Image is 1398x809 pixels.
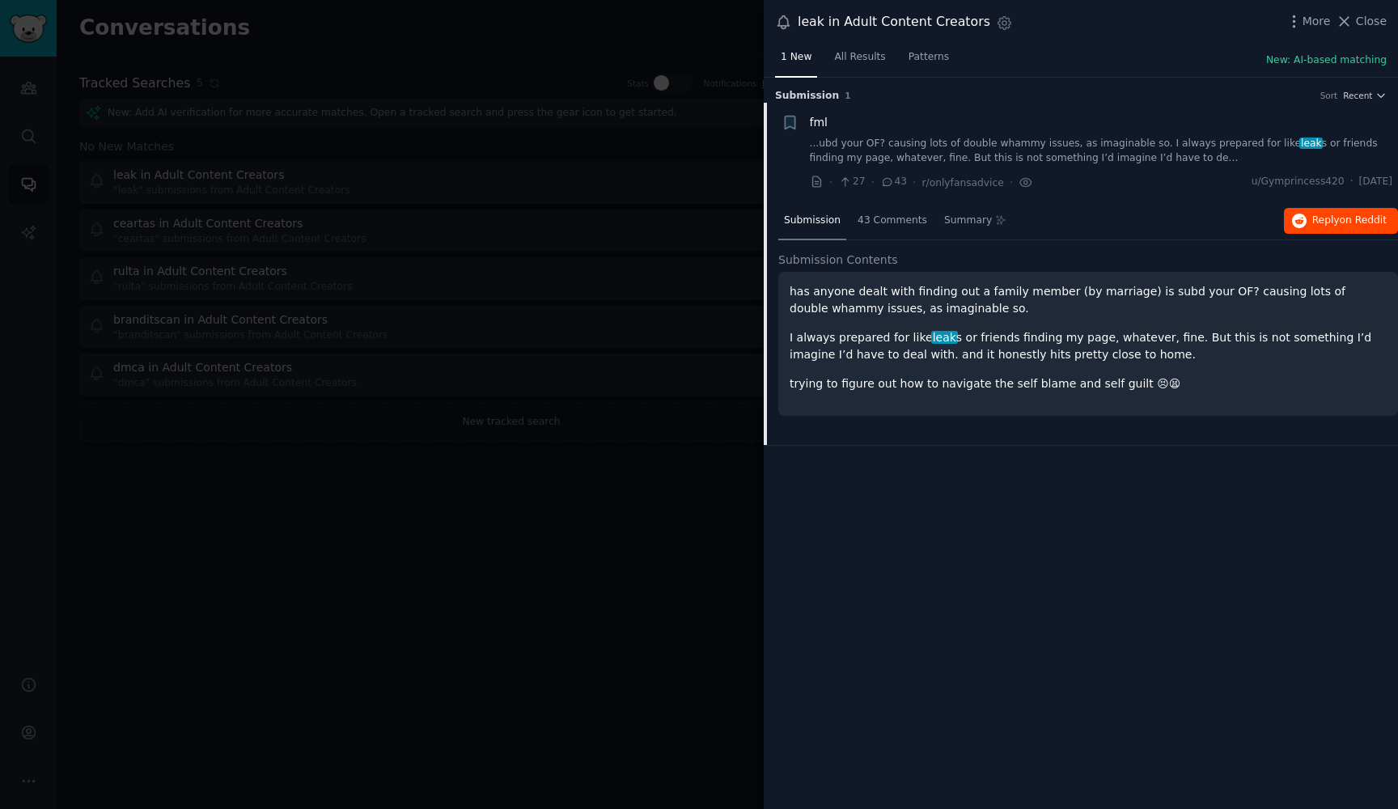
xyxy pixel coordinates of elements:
[1010,174,1013,191] span: ·
[1343,90,1372,101] span: Recent
[1299,138,1323,149] span: leak
[1284,208,1398,234] button: Replyon Reddit
[909,50,949,65] span: Patterns
[931,331,958,344] span: leak
[810,114,828,131] a: fml
[1356,13,1387,30] span: Close
[1303,13,1331,30] span: More
[834,50,885,65] span: All Results
[775,44,817,78] a: 1 New
[1343,90,1387,101] button: Recent
[903,44,955,78] a: Patterns
[810,137,1393,165] a: ...ubd your OF? causing lots of double whammy issues, as imaginable so. I always prepared for lik...
[1286,13,1331,30] button: More
[1320,90,1338,101] div: Sort
[798,12,990,32] div: leak in Adult Content Creators
[790,283,1387,317] p: has anyone dealt with finding out a family member (by marriage) is subd your OF? causing lots of ...
[781,50,811,65] span: 1 New
[880,175,907,189] span: 43
[944,214,992,228] span: Summary
[790,329,1387,363] p: I always prepared for like s or friends finding my page, whatever, fine. But this is not somethin...
[1359,175,1392,189] span: [DATE]
[790,375,1387,392] p: trying to figure out how to navigate the self blame and self guilt 😣😫
[913,174,916,191] span: ·
[828,44,891,78] a: All Results
[829,174,832,191] span: ·
[1350,175,1354,189] span: ·
[1266,53,1387,68] button: New: AI-based matching
[871,174,875,191] span: ·
[1336,13,1387,30] button: Close
[838,175,865,189] span: 27
[1340,214,1387,226] span: on Reddit
[845,91,850,100] span: 1
[922,177,1004,188] span: r/onlyfansadvice
[775,89,839,104] span: Submission
[778,252,898,269] span: Submission Contents
[1252,175,1345,189] span: u/Gymprincess420
[1312,214,1387,228] span: Reply
[858,214,927,228] span: 43 Comments
[784,214,841,228] span: Submission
